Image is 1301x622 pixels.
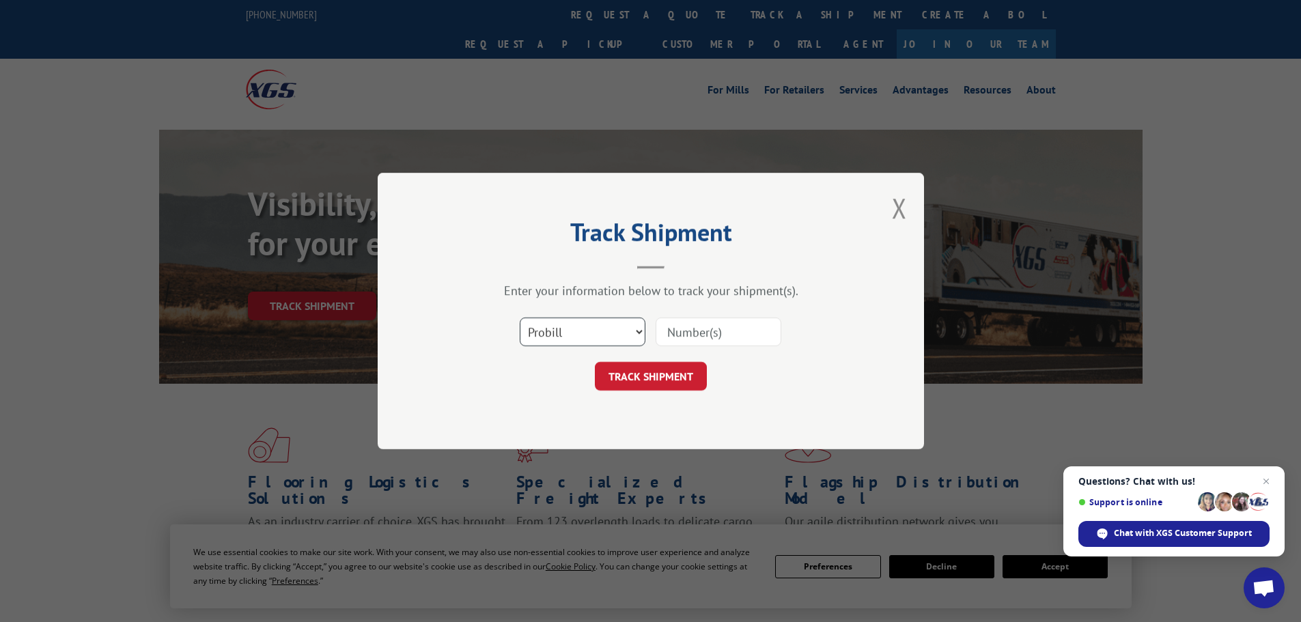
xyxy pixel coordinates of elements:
[446,283,856,298] div: Enter your information below to track your shipment(s).
[446,223,856,249] h2: Track Shipment
[1114,527,1252,539] span: Chat with XGS Customer Support
[1244,567,1285,608] div: Open chat
[595,362,707,391] button: TRACK SHIPMENT
[1078,476,1270,487] span: Questions? Chat with us!
[1258,473,1274,490] span: Close chat
[656,317,781,346] input: Number(s)
[892,190,907,226] button: Close modal
[1078,497,1193,507] span: Support is online
[1078,521,1270,547] div: Chat with XGS Customer Support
